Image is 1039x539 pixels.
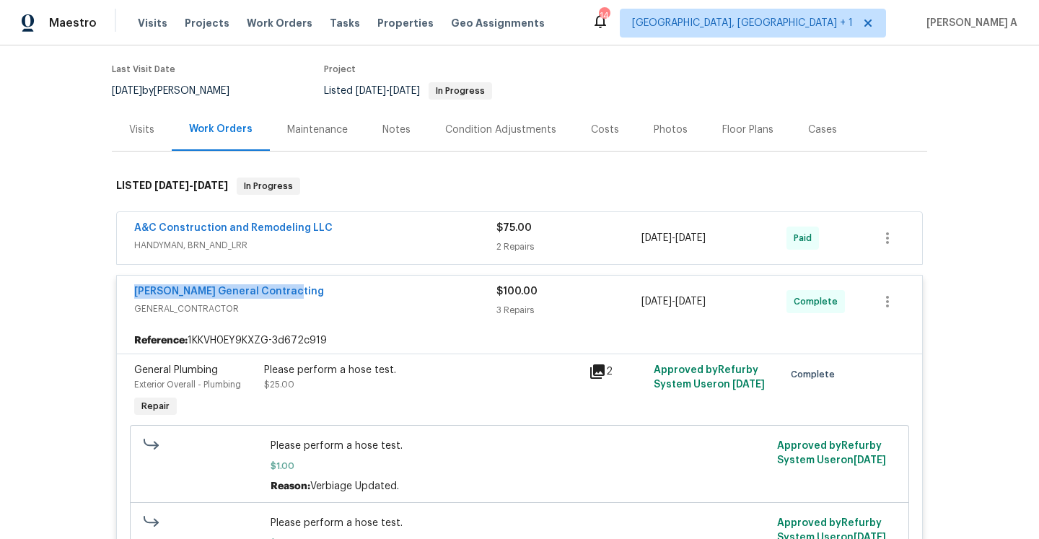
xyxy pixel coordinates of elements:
[330,18,360,28] span: Tasks
[377,16,434,30] span: Properties
[445,123,556,137] div: Condition Adjustments
[496,223,532,233] span: $75.00
[641,297,672,307] span: [DATE]
[324,86,492,96] span: Listed
[430,87,491,95] span: In Progress
[722,123,773,137] div: Floor Plans
[324,65,356,74] span: Project
[193,180,228,190] span: [DATE]
[794,294,843,309] span: Complete
[112,163,927,209] div: LISTED [DATE]-[DATE]In Progress
[496,240,641,254] div: 2 Repairs
[496,303,641,317] div: 3 Repairs
[641,233,672,243] span: [DATE]
[777,441,886,465] span: Approved by Refurby System User on
[632,16,853,30] span: [GEOGRAPHIC_DATA], [GEOGRAPHIC_DATA] + 1
[271,459,769,473] span: $1.00
[794,231,817,245] span: Paid
[654,365,765,390] span: Approved by Refurby System User on
[112,65,175,74] span: Last Visit Date
[921,16,1017,30] span: [PERSON_NAME] A
[641,294,706,309] span: -
[589,363,645,380] div: 2
[264,380,294,389] span: $25.00
[134,286,324,297] a: [PERSON_NAME] General Contracting
[134,380,241,389] span: Exterior Overall - Plumbing
[496,286,538,297] span: $100.00
[271,439,769,453] span: Please perform a hose test.
[654,123,688,137] div: Photos
[185,16,229,30] span: Projects
[112,82,247,100] div: by [PERSON_NAME]
[134,223,333,233] a: A&C Construction and Remodeling LLC
[451,16,545,30] span: Geo Assignments
[287,123,348,137] div: Maintenance
[271,516,769,530] span: Please perform a hose test.
[675,297,706,307] span: [DATE]
[112,86,142,96] span: [DATE]
[356,86,420,96] span: -
[154,180,189,190] span: [DATE]
[808,123,837,137] div: Cases
[854,455,886,465] span: [DATE]
[238,179,299,193] span: In Progress
[134,365,218,375] span: General Plumbing
[264,363,580,377] div: Please perform a hose test.
[791,367,841,382] span: Complete
[732,380,765,390] span: [DATE]
[134,238,496,253] span: HANDYMAN, BRN_AND_LRR
[382,123,411,137] div: Notes
[310,481,399,491] span: Verbiage Updated.
[271,481,310,491] span: Reason:
[117,328,922,354] div: 1KKVH0EY9KXZG-3d672c919
[134,333,188,348] b: Reference:
[390,86,420,96] span: [DATE]
[134,302,496,316] span: GENERAL_CONTRACTOR
[356,86,386,96] span: [DATE]
[136,399,175,413] span: Repair
[138,16,167,30] span: Visits
[116,178,228,195] h6: LISTED
[247,16,312,30] span: Work Orders
[675,233,706,243] span: [DATE]
[189,122,253,136] div: Work Orders
[591,123,619,137] div: Costs
[154,180,228,190] span: -
[129,123,154,137] div: Visits
[599,9,609,23] div: 14
[49,16,97,30] span: Maestro
[641,231,706,245] span: -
